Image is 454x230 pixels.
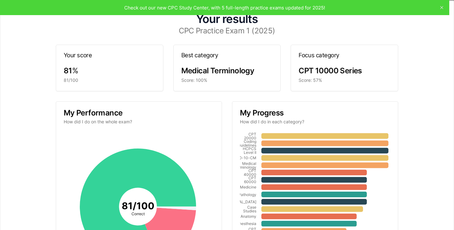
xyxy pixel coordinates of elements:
span: Medical Terminology [181,66,254,75]
tspan: Anatomy [241,214,256,219]
tspan: 20000 [244,136,256,140]
tspan: Medicine [240,185,256,189]
tspan: Correct [131,211,144,216]
tspan: Studies [243,209,256,213]
p: How did I do in each category? [240,119,390,125]
tspan: CPT [248,168,256,173]
tspan: CPT [248,132,256,137]
tspan: CPT [248,176,256,180]
tspan: Pathology [238,192,256,197]
div: Score: 100% [181,77,273,83]
h3: My Performance [64,109,214,117]
tspan: [MEDICAL_DATA] [225,199,256,204]
p: How did I do on the whole exam? [64,119,214,125]
tspan: 40000 [244,172,256,177]
h3: CPC Practice Exam 1 (2025) [13,27,441,34]
h3: Focus category [299,52,390,58]
tspan: 60000 [244,179,256,184]
tspan: ICD-10-CM [235,155,256,160]
h3: Best category [181,52,273,58]
tspan: Level II [244,150,256,155]
h3: My Progress [240,109,390,117]
span: % [72,66,79,75]
span: 81 [64,66,72,75]
tspan: 81 / 100 [121,200,154,211]
h1: Your results [13,13,441,24]
tspan: Guidelines [238,143,256,148]
tspan: Coding [244,139,256,144]
tspan: Case [247,205,256,210]
div: Score: 57% [299,77,390,83]
div: 81/100 [64,77,155,83]
h3: Your score [64,52,155,58]
tspan: Terminology [235,165,256,169]
tspan: Anesthesia [237,221,256,226]
span: CPT 10000 Series [299,66,362,75]
tspan: Medical [242,161,256,165]
tspan: HCPCS [243,146,256,151]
